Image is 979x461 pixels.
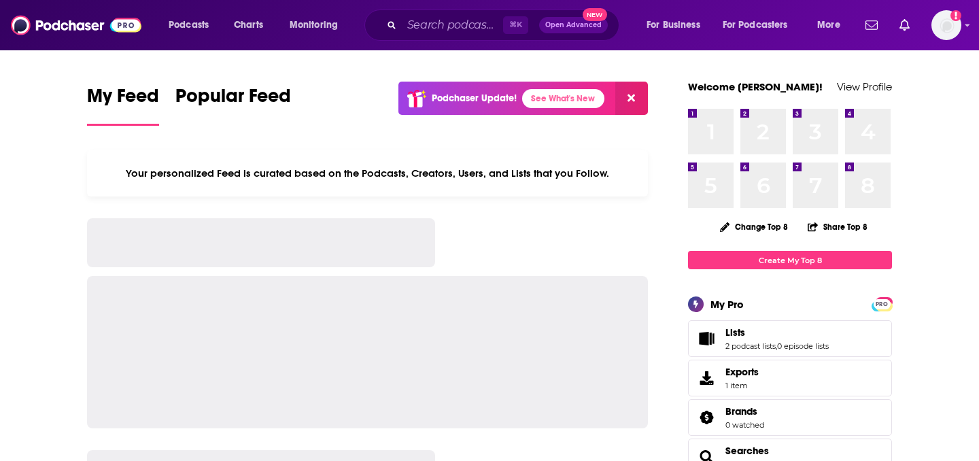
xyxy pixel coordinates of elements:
[725,366,759,378] span: Exports
[710,298,744,311] div: My Pro
[225,14,271,36] a: Charts
[539,17,608,33] button: Open AdvancedNew
[377,10,632,41] div: Search podcasts, credits, & more...
[583,8,607,21] span: New
[860,14,883,37] a: Show notifications dropdown
[432,92,517,104] p: Podchaser Update!
[693,369,720,388] span: Exports
[522,89,604,108] a: See What's New
[87,150,648,197] div: Your personalized Feed is curated based on the Podcasts, Creators, Users, and Lists that you Follow.
[87,84,159,116] span: My Feed
[688,360,892,396] a: Exports
[647,16,700,35] span: For Business
[712,218,796,235] button: Change Top 8
[11,12,141,38] img: Podchaser - Follow, Share and Rate Podcasts
[894,14,915,37] a: Show notifications dropdown
[159,14,226,36] button: open menu
[725,420,764,430] a: 0 watched
[776,341,777,351] span: ,
[725,326,745,339] span: Lists
[931,10,961,40] button: Show profile menu
[777,341,829,351] a: 0 episode lists
[725,381,759,390] span: 1 item
[714,14,808,36] button: open menu
[723,16,788,35] span: For Podcasters
[545,22,602,29] span: Open Advanced
[503,16,528,34] span: ⌘ K
[87,84,159,126] a: My Feed
[688,399,892,436] span: Brands
[874,298,890,309] a: PRO
[808,14,857,36] button: open menu
[693,329,720,348] a: Lists
[637,14,717,36] button: open menu
[725,326,829,339] a: Lists
[280,14,356,36] button: open menu
[725,405,757,417] span: Brands
[837,80,892,93] a: View Profile
[950,10,961,21] svg: Add a profile image
[290,16,338,35] span: Monitoring
[817,16,840,35] span: More
[234,16,263,35] span: Charts
[807,214,868,240] button: Share Top 8
[175,84,291,126] a: Popular Feed
[725,341,776,351] a: 2 podcast lists
[693,408,720,427] a: Brands
[688,251,892,269] a: Create My Top 8
[931,10,961,40] img: User Profile
[688,80,823,93] a: Welcome [PERSON_NAME]!
[725,405,764,417] a: Brands
[874,299,890,309] span: PRO
[688,320,892,357] span: Lists
[931,10,961,40] span: Logged in as Marketing09
[169,16,209,35] span: Podcasts
[725,445,769,457] a: Searches
[402,14,503,36] input: Search podcasts, credits, & more...
[175,84,291,116] span: Popular Feed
